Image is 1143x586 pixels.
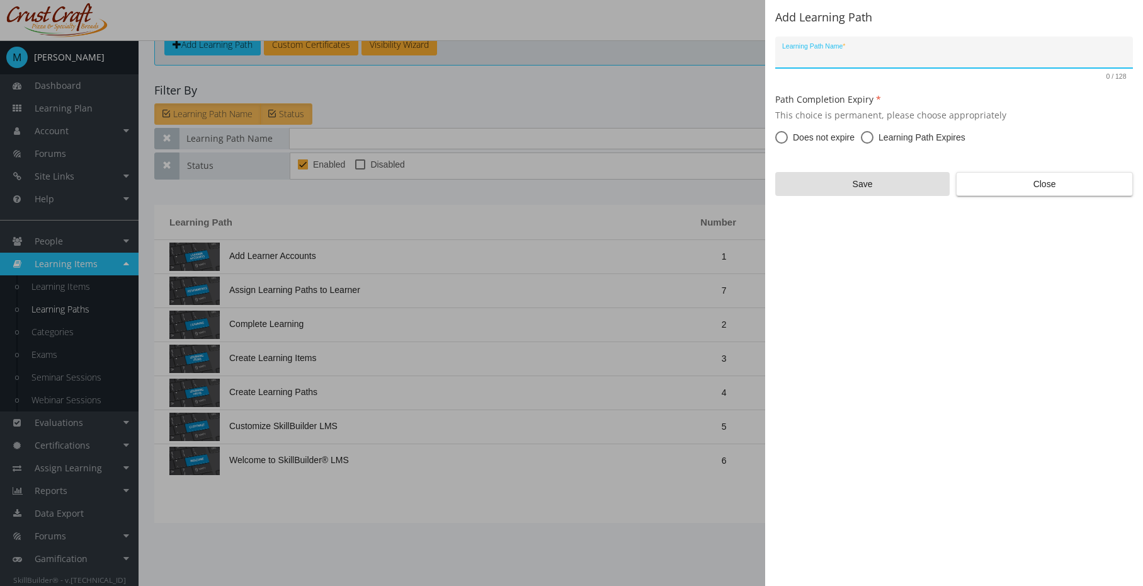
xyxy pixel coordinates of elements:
[873,131,965,144] span: Learning Path Expires
[775,11,1133,24] h2: Add Learning Path
[1106,73,1126,81] mat-hint: 0 / 128
[786,173,939,195] span: Save
[967,173,1122,195] span: Close
[788,131,855,144] span: Does not expire
[775,93,881,105] mat-label: Path Completion Expiry
[775,109,1133,122] span: This choice is permanent, please choose appropriately
[956,172,1133,196] button: Close
[775,172,950,196] button: Save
